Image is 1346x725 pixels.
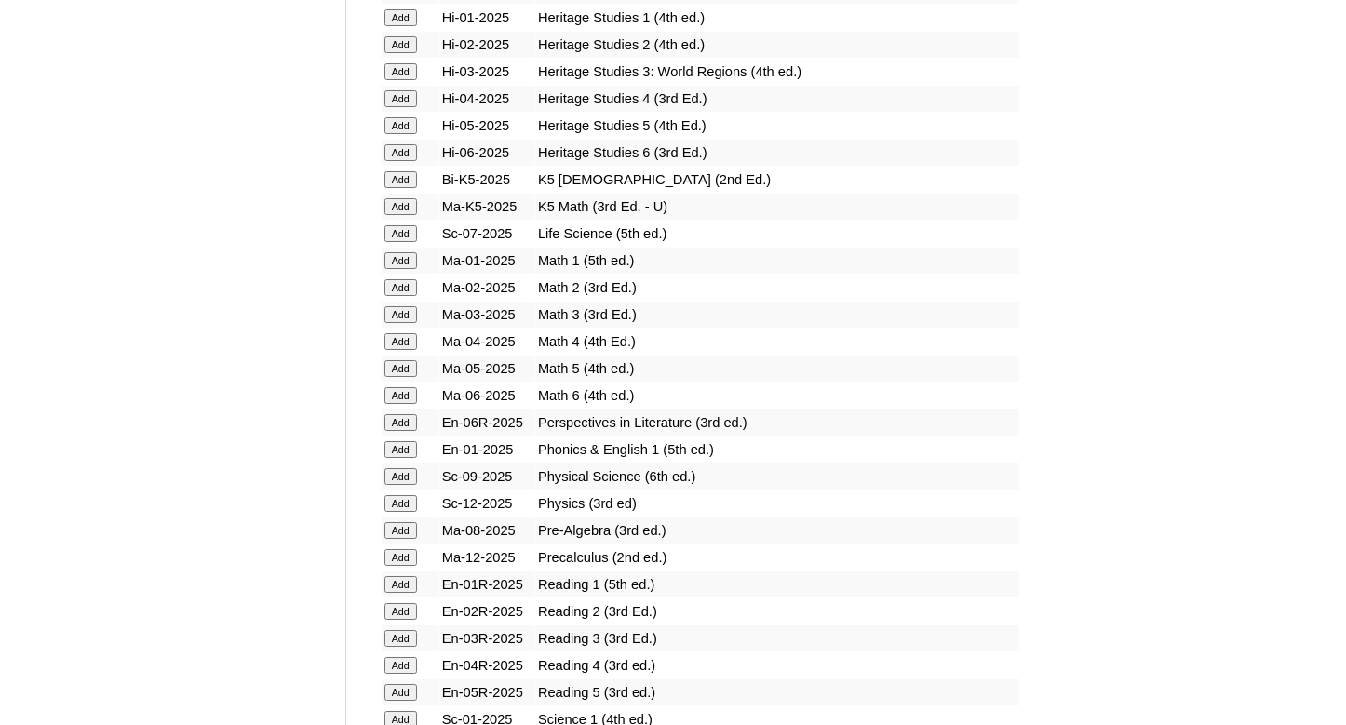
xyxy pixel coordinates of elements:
[384,441,417,458] input: Add
[535,409,1019,436] td: Perspectives in Literature (3rd ed.)
[384,90,417,107] input: Add
[535,5,1019,31] td: Heritage Studies 1 (4th ed.)
[535,571,1019,597] td: Reading 1 (5th ed.)
[439,194,534,220] td: Ma-K5-2025
[535,194,1019,220] td: K5 Math (3rd Ed. - U)
[535,436,1019,463] td: Phonics & English 1 (5th ed.)
[439,5,534,31] td: Hi-01-2025
[384,171,417,188] input: Add
[439,302,534,328] td: Ma-03-2025
[384,117,417,134] input: Add
[384,252,417,269] input: Add
[535,679,1019,705] td: Reading 5 (3rd ed.)
[439,652,534,678] td: En-04R-2025
[384,684,417,701] input: Add
[439,598,534,624] td: En-02R-2025
[439,59,534,85] td: Hi-03-2025
[535,221,1019,247] td: Life Science (5th ed.)
[535,140,1019,166] td: Heritage Studies 6 (3rd Ed.)
[535,32,1019,58] td: Heritage Studies 2 (4th ed.)
[439,140,534,166] td: Hi-06-2025
[439,275,534,301] td: Ma-02-2025
[384,333,417,350] input: Add
[384,306,417,323] input: Add
[384,63,417,80] input: Add
[439,167,534,193] td: Bi-K5-2025
[439,221,534,247] td: Sc-07-2025
[439,86,534,112] td: Hi-04-2025
[439,544,534,571] td: Ma-12-2025
[439,463,534,490] td: Sc-09-2025
[384,36,417,53] input: Add
[535,86,1019,112] td: Heritage Studies 4 (3rd Ed.)
[384,144,417,161] input: Add
[535,59,1019,85] td: Heritage Studies 3: World Regions (4th ed.)
[384,387,417,404] input: Add
[535,275,1019,301] td: Math 2 (3rd Ed.)
[439,571,534,597] td: En-01R-2025
[384,279,417,296] input: Add
[384,414,417,431] input: Add
[535,356,1019,382] td: Math 5 (4th ed.)
[439,409,534,436] td: En-06R-2025
[439,436,534,463] td: En-01-2025
[384,468,417,485] input: Add
[535,625,1019,651] td: Reading 3 (3rd Ed.)
[384,630,417,647] input: Add
[439,356,534,382] td: Ma-05-2025
[439,679,534,705] td: En-05R-2025
[439,517,534,544] td: Ma-08-2025
[384,549,417,566] input: Add
[439,625,534,651] td: En-03R-2025
[384,9,417,26] input: Add
[384,603,417,620] input: Add
[535,490,1019,517] td: Physics (3rd ed)
[439,32,534,58] td: Hi-02-2025
[535,652,1019,678] td: Reading 4 (3rd ed.)
[535,248,1019,274] td: Math 1 (5th ed.)
[384,576,417,593] input: Add
[535,463,1019,490] td: Physical Science (6th ed.)
[535,544,1019,571] td: Precalculus (2nd ed.)
[439,248,534,274] td: Ma-01-2025
[535,383,1019,409] td: Math 6 (4th ed.)
[535,598,1019,624] td: Reading 2 (3rd Ed.)
[384,522,417,539] input: Add
[439,113,534,139] td: Hi-05-2025
[384,198,417,215] input: Add
[535,113,1019,139] td: Heritage Studies 5 (4th Ed.)
[384,657,417,674] input: Add
[535,167,1019,193] td: K5 [DEMOGRAPHIC_DATA] (2nd Ed.)
[439,329,534,355] td: Ma-04-2025
[384,360,417,377] input: Add
[384,225,417,242] input: Add
[535,302,1019,328] td: Math 3 (3rd Ed.)
[535,329,1019,355] td: Math 4 (4th Ed.)
[384,495,417,512] input: Add
[535,517,1019,544] td: Pre-Algebra (3rd ed.)
[439,490,534,517] td: Sc-12-2025
[439,383,534,409] td: Ma-06-2025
